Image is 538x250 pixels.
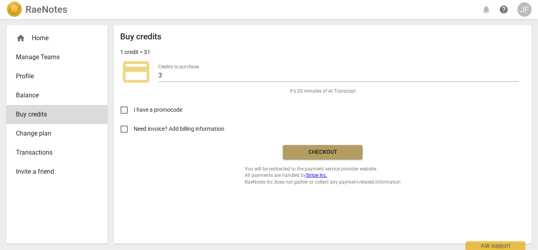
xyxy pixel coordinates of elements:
span: Manage Teams [16,52,92,62]
label: Credits to purchase [158,64,199,69]
a: Buy credits [6,105,107,124]
p: 1 credit = $1 [120,48,150,56]
span: You will be redirected to the payment service provider website. All payments are handled by RaeNo... [245,166,401,186]
button: Checkout [283,145,363,159]
a: Transactions [6,143,107,162]
span: Buy credits [16,110,92,119]
span: Transactions [16,148,92,157]
span: It's 20 minutes of AI Transcript [290,88,356,95]
span: Need invoice? Add billing information [134,125,226,133]
a: Help [497,2,511,17]
a: Change plan [6,124,107,143]
span: I have a promocode [134,106,182,114]
span: Invite a friend [16,167,92,176]
img: Logo [6,2,22,17]
a: Invite a friend [6,162,107,181]
button: JF [517,2,532,17]
div: Home [6,29,107,48]
span: credit_card [120,56,152,88]
span: Balance [16,91,92,100]
a: Manage Teams [6,48,107,67]
a: LogoRaeNotes [6,2,67,17]
span: home [16,33,25,43]
div: Home [16,33,92,43]
a: Stripe Inc. [306,172,327,178]
span: Checkout [289,148,356,156]
a: Balance [6,86,107,105]
span: Profile [16,72,92,81]
span: Change plan [16,129,92,138]
a: Profile [6,67,107,86]
h2: RaeNotes [25,4,67,15]
div: Ask support [466,241,525,250]
h2: Buy credits [120,32,162,42]
span: help [499,5,509,14]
